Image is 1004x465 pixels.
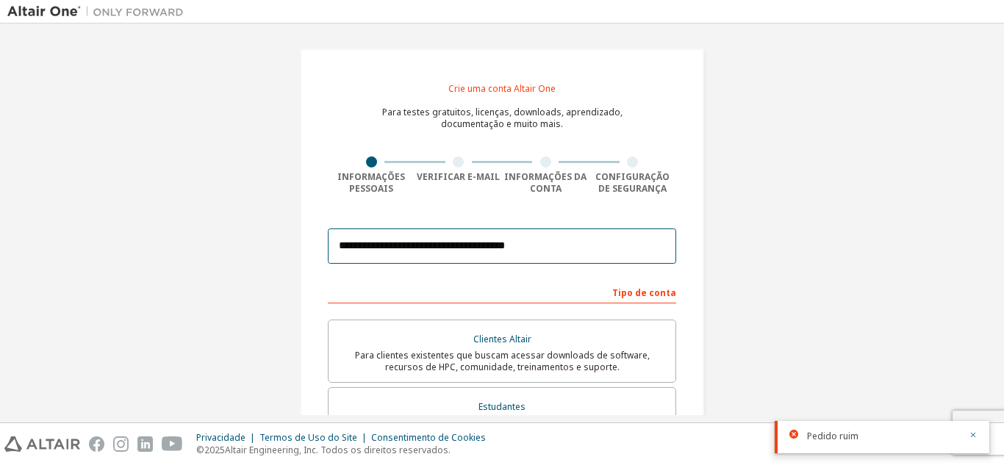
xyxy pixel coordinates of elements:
[337,170,405,195] font: Informações pessoais
[259,431,357,444] font: Termos de Uso do Site
[7,4,191,19] img: Altair Um
[612,286,676,299] font: Tipo de conta
[196,431,245,444] font: Privacidade
[4,436,80,452] img: altair_logo.svg
[807,430,858,442] font: Pedido ruim
[162,436,183,452] img: youtube.svg
[448,82,556,95] font: Crie uma conta Altair One
[113,436,129,452] img: instagram.svg
[137,436,153,452] img: linkedin.svg
[204,444,225,456] font: 2025
[355,349,650,373] font: Para clientes existentes que buscam acessar downloads de software, recursos de HPC, comunidade, t...
[371,431,486,444] font: Consentimento de Cookies
[441,118,563,130] font: documentação e muito mais.
[196,444,204,456] font: ©
[89,436,104,452] img: facebook.svg
[504,170,587,195] font: Informações da conta
[595,170,670,195] font: Configuração de segurança
[478,400,526,413] font: Estudantes
[225,444,451,456] font: Altair Engineering, Inc. Todos os direitos reservados.
[382,106,623,118] font: Para testes gratuitos, licenças, downloads, aprendizado,
[473,333,531,345] font: Clientes Altair
[417,170,500,183] font: Verificar e-mail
